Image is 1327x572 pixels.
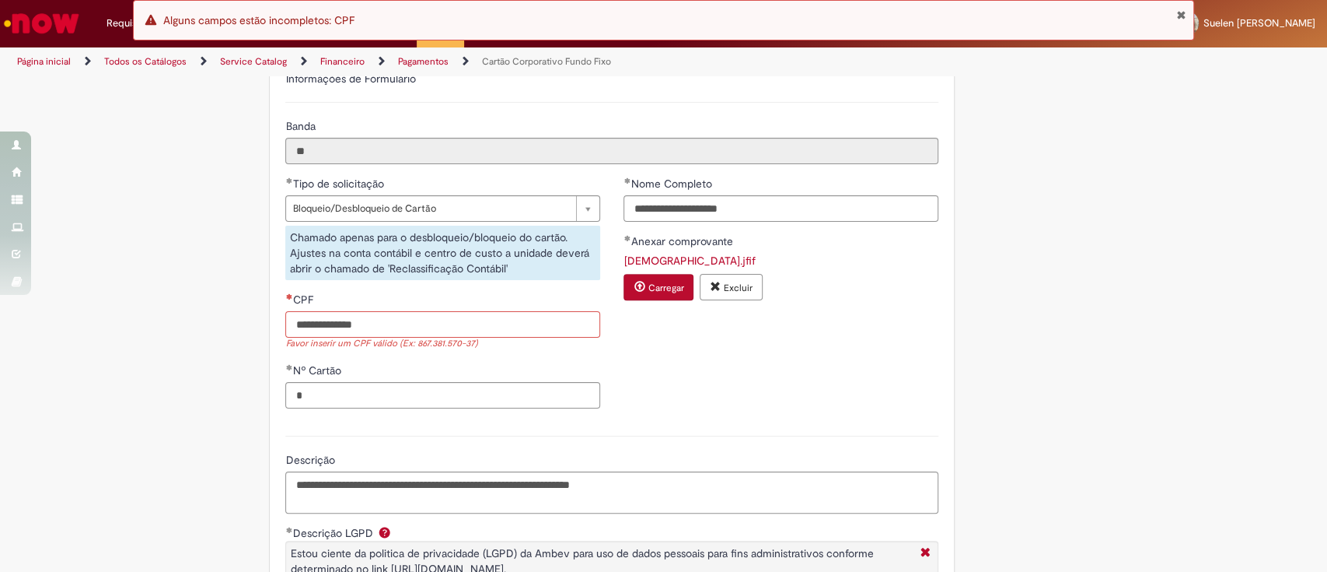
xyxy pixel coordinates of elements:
[1203,16,1315,30] span: Suelen [PERSON_NAME]
[398,55,449,68] a: Pagamentos
[285,293,292,300] span: Necessários
[285,119,318,133] span: Somente leitura - Banda
[482,55,611,68] a: Cartão Corporativo Fundo Fixo
[285,382,600,409] input: Nº Cartão
[648,282,683,294] small: Carregar
[623,195,938,222] input: Nome Completo
[292,363,344,377] span: Nº Cartão
[320,55,365,68] a: Financeiro
[375,526,394,539] span: Ajuda para Descrição LGPD
[285,453,337,467] span: Descrição
[12,47,873,76] ul: Trilhas de página
[292,196,568,221] span: Bloqueio/Desbloqueio de Cartão
[220,55,287,68] a: Service Catalog
[285,226,600,280] div: Chamado apenas para o desbloqueio/bloqueio do cartão. Ajustes na conta contábil e centro de custo...
[916,546,934,562] i: Fechar More information Por question_label_descricao_lgpd
[623,254,755,268] a: Download de 1480.jfif
[623,274,693,300] button: Carregar anexo de Anexar comprovante Required
[285,72,415,86] label: Informações de Formulário
[630,234,735,248] span: Anexar comprovante
[107,16,161,31] span: Requisições
[630,177,714,191] span: Nome Completo
[1175,9,1186,21] button: Fechar Notificação
[724,282,753,294] small: Excluir
[292,526,375,540] span: Descrição LGPD
[700,274,763,300] button: Excluir anexo 1480.jfif
[292,177,386,191] span: Tipo de solicitação
[285,338,600,351] div: Favor inserir um CPF válido (Ex: 867.381.570-37)
[285,311,600,338] input: CPF
[623,235,630,241] span: Obrigatório Preenchido
[285,118,318,134] label: Somente leitura - Banda
[285,527,292,533] span: Obrigatório Preenchido
[285,138,938,164] input: Banda
[17,55,71,68] a: Página inicial
[104,55,187,68] a: Todos os Catálogos
[292,293,316,307] span: CPF
[163,13,354,27] span: Alguns campos estão incompletos: CPF
[623,177,630,184] span: Obrigatório Preenchido
[285,364,292,370] span: Obrigatório Preenchido
[285,177,292,184] span: Obrigatório Preenchido
[285,472,938,514] textarea: Descrição
[2,8,82,39] img: ServiceNow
